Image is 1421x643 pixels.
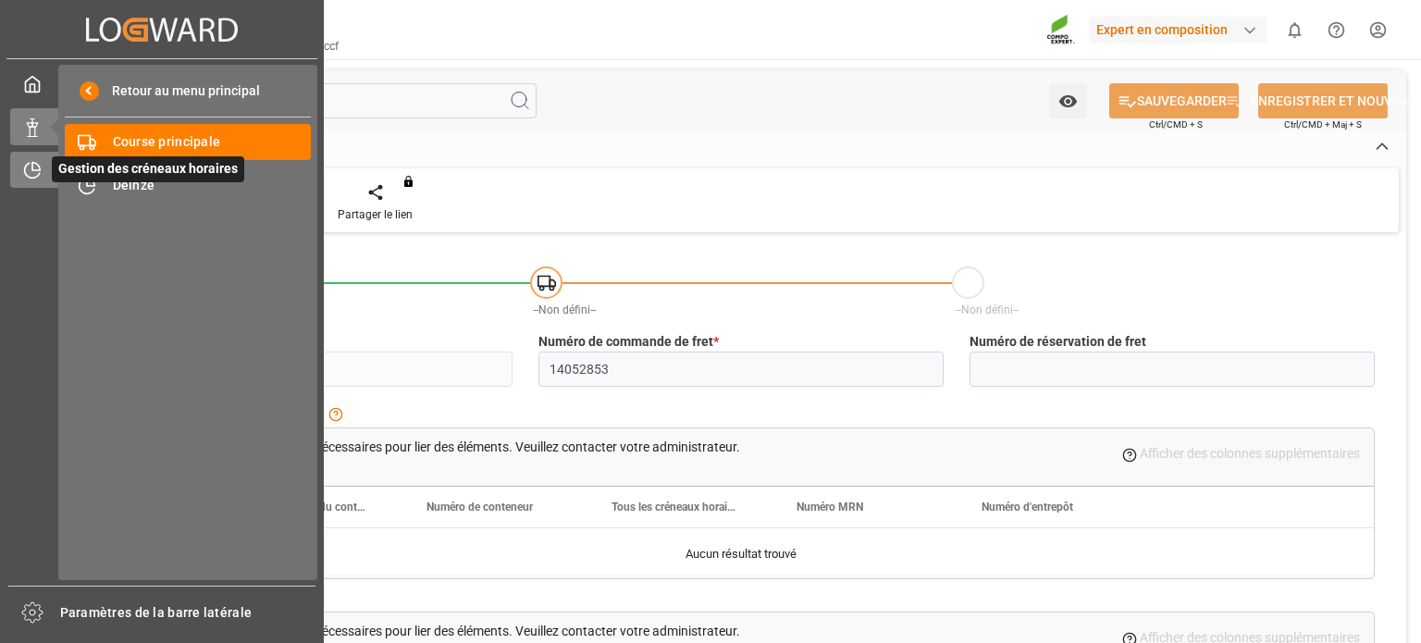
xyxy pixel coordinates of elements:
button: ENREGISTRER ET NOUVEAU [1258,83,1388,118]
font: Numéro de commande de fret [538,334,713,349]
a: Gestion des créneaux horairesGestion des créneaux horaires [10,152,314,188]
a: Mon cockpit [10,66,314,102]
font: Gestion des créneaux horaires [58,161,238,176]
button: Expert en composition [1089,12,1274,47]
font: Numéro MRN [797,501,863,513]
font: Ctrl/CMD + Maj + S [1284,119,1362,130]
font: Retour au menu principal [112,83,260,98]
button: afficher 0 nouvelles notifications [1274,9,1316,51]
font: Course principale [113,134,221,149]
font: --Non défini-- [533,303,596,316]
button: ouvrir le menu [1049,83,1087,118]
font: Tous les créneaux horaires sont réservés [612,501,810,513]
font: Expert en composition [1096,22,1228,37]
font: ENREGISTRER ET NOUVEAU [1251,93,1416,108]
font: SAUVEGARDER [1137,93,1227,108]
font: Paramètres de la barre latérale [60,605,253,620]
font: Vous n'avez pas les autorisations nécessaires pour lier des éléments. Veuillez contacter votre ad... [122,624,740,638]
font: Numéro d'entrepôt [982,501,1073,513]
font: Vous n'avez pas les autorisations nécessaires pour lier des éléments. Veuillez contacter votre ad... [122,439,740,454]
font: Ctrl/CMD + S [1149,119,1203,130]
font: Deinze [113,178,155,192]
button: SAUVEGARDER [1109,83,1239,118]
button: Centre d'aide [1316,9,1357,51]
img: Screenshot%202023-09-29%20at%2010.02.21.png_1712312052.png [1046,14,1076,46]
font: Numéro de conteneur [426,501,533,513]
font: Numéro de réservation de fret [970,334,1146,349]
a: Course principale [65,124,311,160]
a: Deinze [65,167,311,203]
font: --Non défini-- [956,303,1019,316]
